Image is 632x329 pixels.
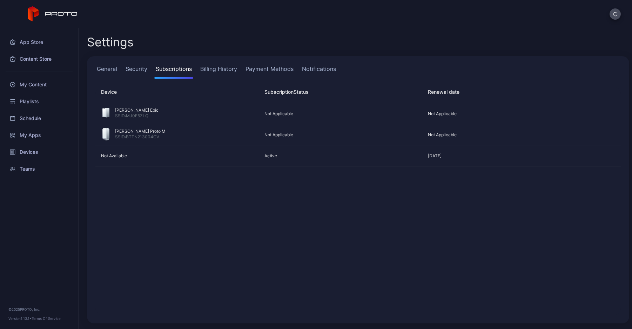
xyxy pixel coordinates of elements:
[422,111,580,117] div: Not Applicable
[115,134,166,141] div: SSID: BTTN213004CV
[95,153,253,159] div: Not Available
[4,127,74,144] a: My Apps
[259,111,417,117] div: Not Applicable
[4,93,74,110] a: Playlists
[264,89,294,95] span: Subscription
[4,160,74,177] a: Teams
[199,65,238,79] a: Billing History
[32,316,61,321] a: Terms Of Service
[259,153,417,159] div: Active
[422,88,580,96] div: Renewal date
[124,65,149,79] a: Security
[259,88,417,96] div: Status
[4,110,74,127] a: Schedule
[244,65,295,79] a: Payment Methods
[95,65,119,79] a: General
[101,88,253,96] div: Device
[8,316,32,321] span: Version 1.13.1 •
[422,153,580,159] div: [DATE]
[610,8,621,20] button: C
[115,107,159,113] div: [PERSON_NAME] Epic
[4,144,74,160] a: Devices
[259,132,417,138] div: Not Applicable
[4,51,74,67] a: Content Store
[4,34,74,51] a: App Store
[301,65,337,79] a: Notifications
[4,76,74,93] a: My Content
[422,132,580,138] div: Not Applicable
[87,36,134,48] h2: Settings
[115,113,159,120] div: SSID: MJ0F5ZLQ
[115,129,166,134] div: [PERSON_NAME] Proto M
[154,65,193,79] a: Subscriptions
[8,307,70,312] div: © 2025 PROTO, Inc.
